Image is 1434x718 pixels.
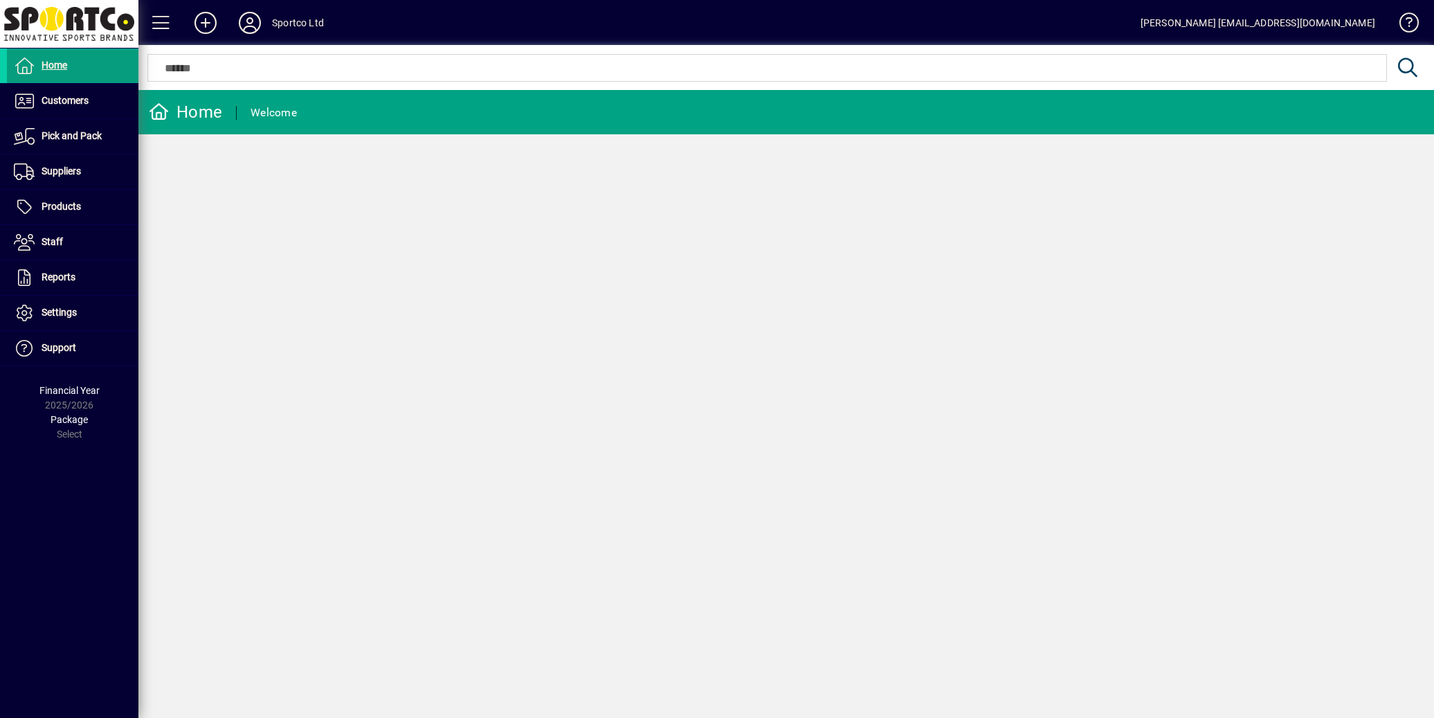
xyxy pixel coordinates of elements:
[39,385,100,396] span: Financial Year
[7,154,138,189] a: Suppliers
[7,331,138,366] a: Support
[7,190,138,224] a: Products
[183,10,228,35] button: Add
[7,296,138,330] a: Settings
[42,201,81,212] span: Products
[1389,3,1417,48] a: Knowledge Base
[7,260,138,295] a: Reports
[51,414,88,425] span: Package
[42,236,63,247] span: Staff
[42,271,75,282] span: Reports
[42,342,76,353] span: Support
[42,165,81,177] span: Suppliers
[42,60,67,71] span: Home
[272,12,324,34] div: Sportco Ltd
[42,307,77,318] span: Settings
[7,84,138,118] a: Customers
[42,95,89,106] span: Customers
[42,130,102,141] span: Pick and Pack
[149,101,222,123] div: Home
[251,102,297,124] div: Welcome
[1141,12,1375,34] div: [PERSON_NAME] [EMAIL_ADDRESS][DOMAIN_NAME]
[7,119,138,154] a: Pick and Pack
[228,10,272,35] button: Profile
[7,225,138,260] a: Staff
